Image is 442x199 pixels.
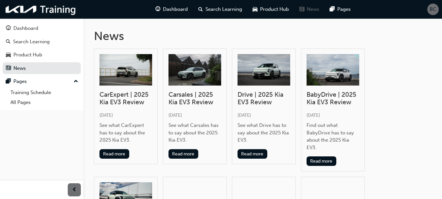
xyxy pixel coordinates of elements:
[3,75,81,88] button: Pages
[3,3,79,16] img: kia-training
[6,26,11,31] span: guage-icon
[307,122,359,151] div: Find out what BabyDrive has to say about the 2025 Kia EV3.
[99,149,129,159] button: Read more
[198,5,203,13] span: search-icon
[94,29,432,43] h1: News
[168,91,221,106] h3: Carsales | 2025 Kia EV3 Review
[3,21,81,75] button: DashboardSearch LearningProduct HubNews
[99,112,113,118] span: [DATE]
[238,149,267,159] button: Read more
[247,3,294,16] a: car-iconProduct Hub
[299,5,304,13] span: news-icon
[3,62,81,74] a: News
[13,38,50,46] div: Search Learning
[337,6,351,13] span: Pages
[301,49,365,172] a: BabyDrive | 2025 Kia EV3 Review[DATE]Find out what BabyDrive has to say about the 2025 Kia EV3.Re...
[193,3,247,16] a: search-iconSearch Learning
[3,49,81,61] a: Product Hub
[8,88,81,98] a: Training Schedule
[205,6,242,13] span: Search Learning
[13,51,42,59] div: Product Hub
[150,3,193,16] a: guage-iconDashboard
[307,6,319,13] span: News
[163,49,227,164] a: Carsales | 2025 Kia EV3 Review[DATE]See what Carsales has to say about the 2025 Kia EV3.Read more
[74,77,78,86] span: up-icon
[238,112,251,118] span: [DATE]
[6,39,10,45] span: search-icon
[307,91,359,106] h3: BabyDrive | 2025 Kia EV3 Review
[168,122,221,144] div: See what Carsales has to say about the 2025 Kia EV3.
[168,149,198,159] button: Read more
[307,112,320,118] span: [DATE]
[6,52,11,58] span: car-icon
[6,79,11,85] span: pages-icon
[238,122,290,144] div: See what Drive has to say about the 2025 Kia EV3.
[253,5,257,13] span: car-icon
[99,91,152,106] h3: CarExpert | 2025 Kia EV3 Review
[72,186,77,194] span: prev-icon
[3,22,81,34] a: Dashboard
[94,49,158,164] a: CarExpert | 2025 Kia EV3 Review[DATE]See what CarExpert has to say about the 2025 Kia EV3.Read more
[3,36,81,48] a: Search Learning
[168,112,182,118] span: [DATE]
[8,97,81,108] a: All Pages
[99,122,152,144] div: See what CarExpert has to say about the 2025 Kia EV3.
[294,3,325,16] a: news-iconNews
[307,156,336,166] button: Read more
[430,6,436,13] span: BC
[427,4,439,15] button: BC
[155,5,160,13] span: guage-icon
[260,6,289,13] span: Product Hub
[325,3,356,16] a: pages-iconPages
[163,6,188,13] span: Dashboard
[13,25,38,32] div: Dashboard
[330,5,335,13] span: pages-icon
[238,91,290,106] h3: Drive | 2025 Kia EV3 Review
[13,78,27,85] div: Pages
[232,49,296,164] a: Drive | 2025 Kia EV3 Review[DATE]See what Drive has to say about the 2025 Kia EV3.Read more
[6,66,11,71] span: news-icon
